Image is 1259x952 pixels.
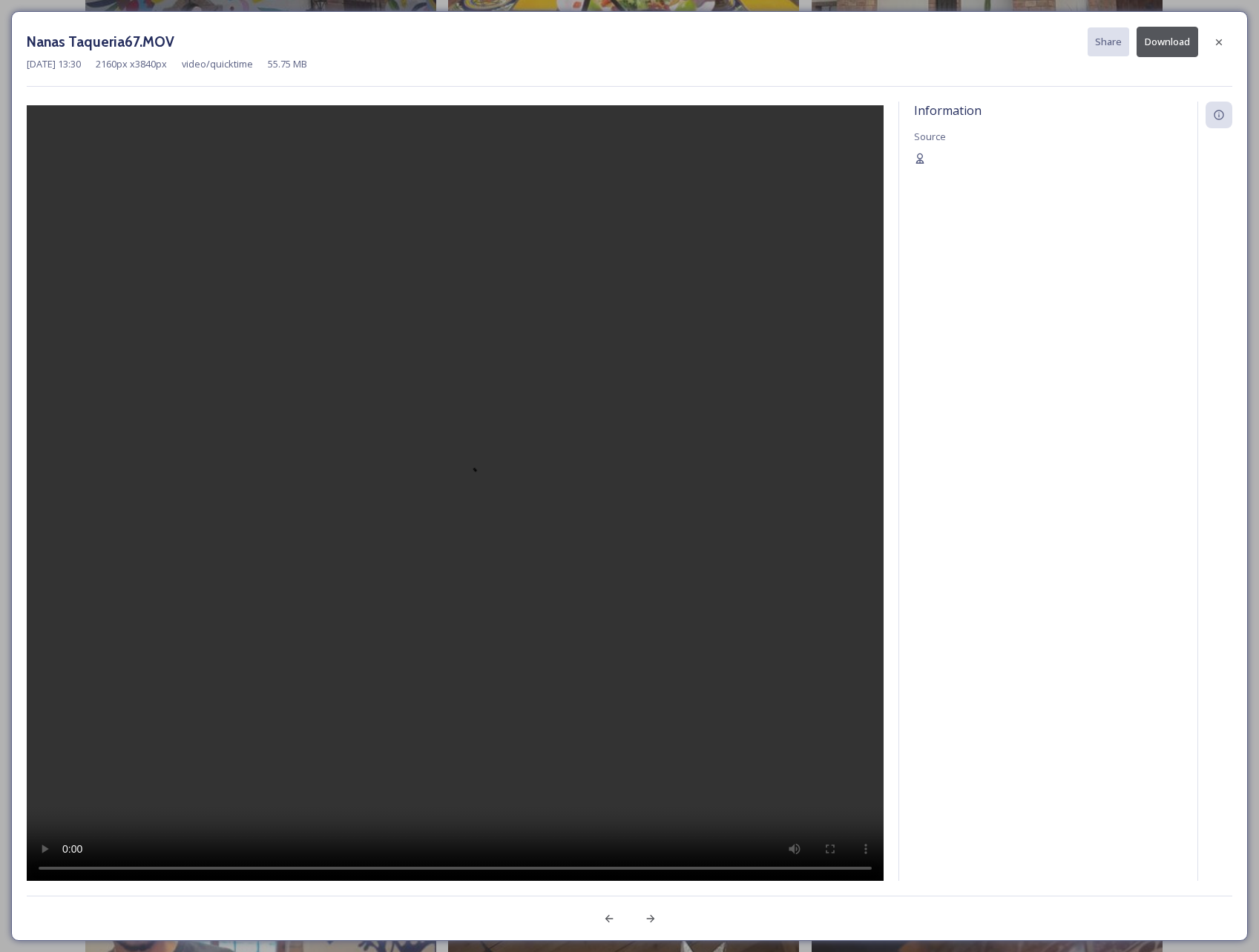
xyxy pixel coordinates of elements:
[268,57,307,71] span: 55.75 MB
[27,57,81,71] span: [DATE] 13:30
[914,102,982,119] span: Information
[96,57,167,71] span: 2160 px x 3840 px
[914,130,946,143] span: Source
[1088,27,1129,56] button: Share
[182,57,253,71] span: video/quicktime
[27,31,174,53] h3: Nanas Taqueria67.MOV
[1137,27,1198,57] button: Download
